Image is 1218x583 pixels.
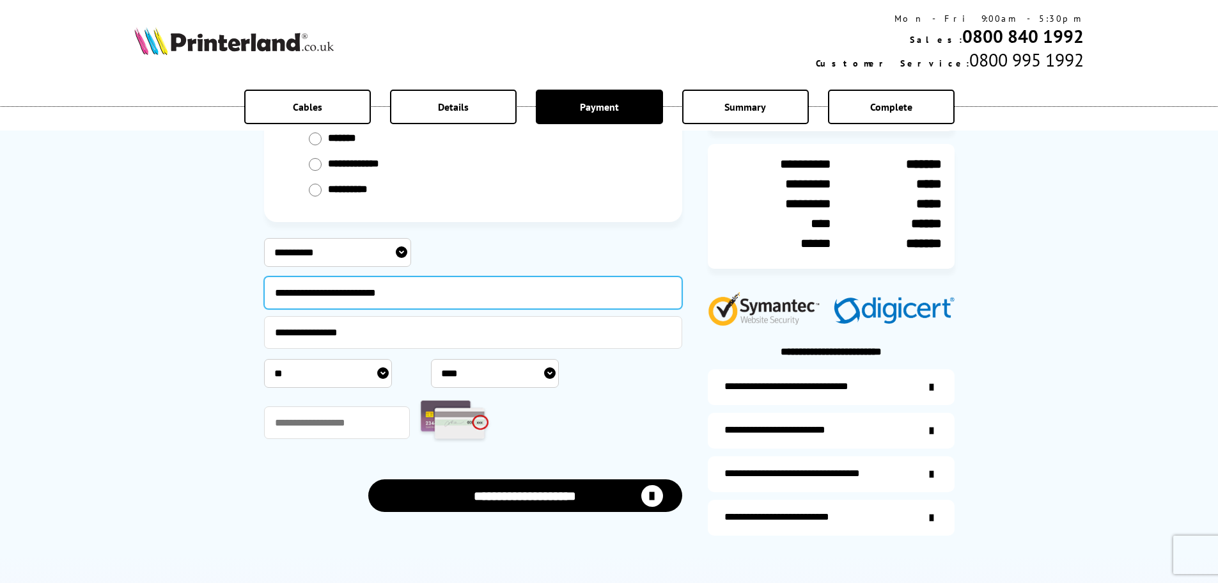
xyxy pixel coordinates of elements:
[969,48,1084,72] span: 0800 995 1992
[708,369,955,405] a: additional-ink
[962,24,1084,48] a: 0800 840 1992
[438,100,469,113] span: Details
[708,413,955,449] a: items-arrive
[816,58,969,69] span: Customer Service:
[134,27,334,55] img: Printerland Logo
[580,100,619,113] span: Payment
[870,100,912,113] span: Complete
[708,456,955,492] a: additional-cables
[293,100,322,113] span: Cables
[816,13,1084,24] div: Mon - Fri 9:00am - 5:30pm
[910,34,962,45] span: Sales:
[708,500,955,536] a: secure-website
[724,100,766,113] span: Summary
